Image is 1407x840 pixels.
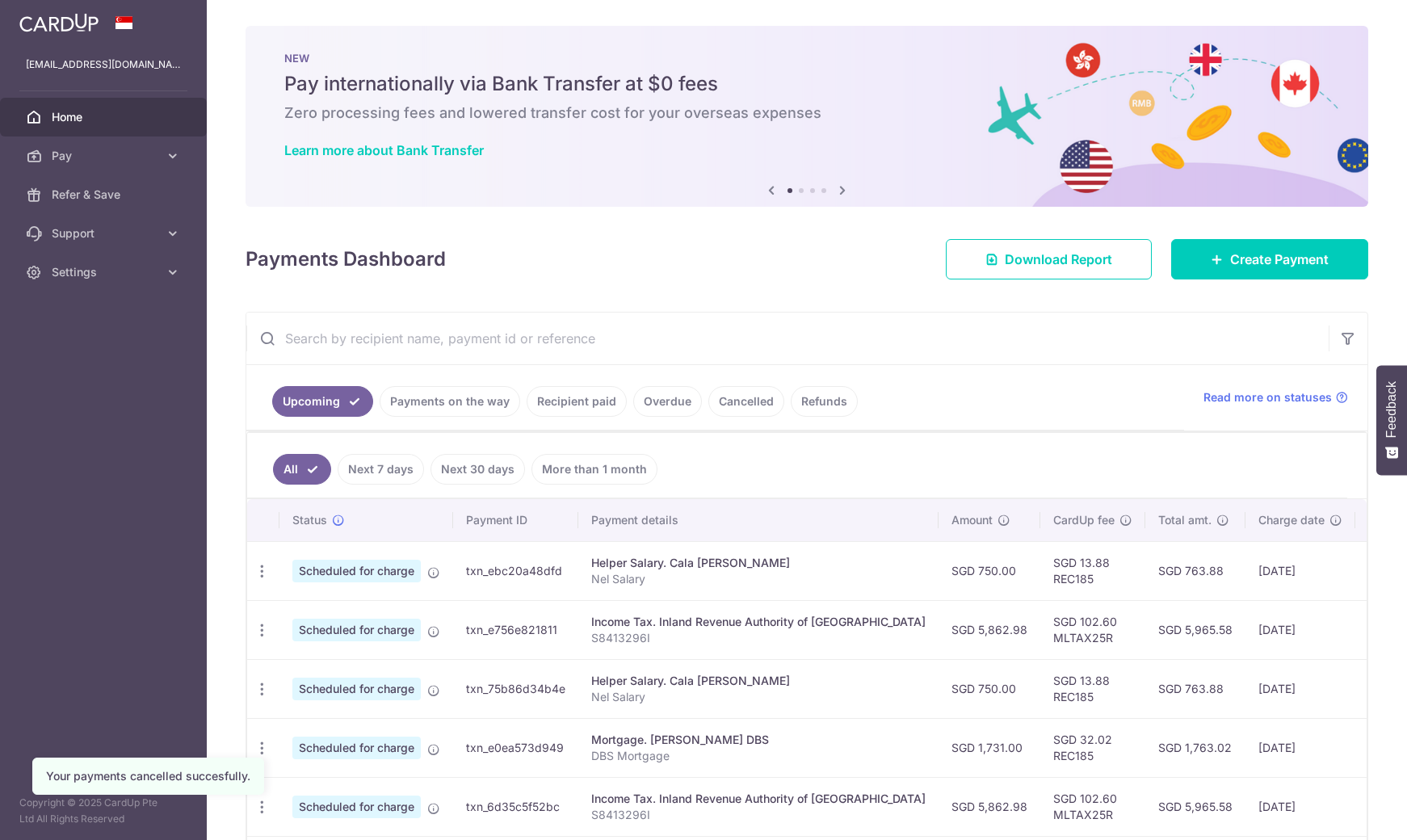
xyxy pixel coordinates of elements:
[1040,600,1145,659] td: SGD 102.60 MLTAX25R
[939,541,1040,600] td: SGD 750.00
[453,777,578,836] td: txn_6d35c5f52bc
[246,313,1329,364] input: Search by recipient name, payment id or reference
[1384,381,1399,438] span: Feedback
[19,13,99,32] img: CardUp
[380,386,520,417] a: Payments on the way
[591,732,926,748] div: Mortgage. [PERSON_NAME] DBS
[52,225,158,241] span: Support
[1040,718,1145,777] td: SGD 32.02 REC185
[1203,389,1332,405] span: Read more on statuses
[939,600,1040,659] td: SGD 5,862.98
[1040,541,1145,600] td: SGD 13.88 REC185
[292,737,421,759] span: Scheduled for charge
[591,571,926,587] p: Nel Salary
[1303,792,1391,832] iframe: Opens a widget where you can find more information
[292,560,421,582] span: Scheduled for charge
[1258,512,1325,528] span: Charge date
[453,600,578,659] td: txn_e756e821811
[430,454,525,485] a: Next 30 days
[292,619,421,641] span: Scheduled for charge
[591,630,926,646] p: S8413296I
[246,245,446,274] h4: Payments Dashboard
[591,673,926,689] div: Helper Salary. Cala [PERSON_NAME]
[708,386,784,417] a: Cancelled
[591,689,926,705] p: Nel Salary
[1203,389,1348,405] a: Read more on statuses
[1040,777,1145,836] td: SGD 102.60 MLTAX25R
[46,768,250,784] div: Your payments cancelled succesfully.
[52,109,158,125] span: Home
[578,499,939,541] th: Payment details
[1245,659,1355,718] td: [DATE]
[591,807,926,823] p: S8413296I
[1230,250,1329,269] span: Create Payment
[1158,512,1212,528] span: Total amt.
[1053,512,1115,528] span: CardUp fee
[1145,718,1245,777] td: SGD 1,763.02
[284,103,1329,123] h6: Zero processing fees and lowered transfer cost for your overseas expenses
[1145,541,1245,600] td: SGD 763.88
[284,52,1329,65] p: NEW
[633,386,702,417] a: Overdue
[939,718,1040,777] td: SGD 1,731.00
[1245,600,1355,659] td: [DATE]
[52,264,158,280] span: Settings
[26,57,181,73] p: [EMAIL_ADDRESS][DOMAIN_NAME]
[292,512,327,528] span: Status
[453,541,578,600] td: txn_ebc20a48dfd
[791,386,858,417] a: Refunds
[284,71,1329,97] h5: Pay internationally via Bank Transfer at $0 fees
[591,614,926,630] div: Income Tax. Inland Revenue Authority of [GEOGRAPHIC_DATA]
[453,499,578,541] th: Payment ID
[52,187,158,203] span: Refer & Save
[531,454,657,485] a: More than 1 month
[591,791,926,807] div: Income Tax. Inland Revenue Authority of [GEOGRAPHIC_DATA]
[1245,777,1355,836] td: [DATE]
[338,454,424,485] a: Next 7 days
[246,26,1368,207] img: Bank transfer banner
[591,748,926,764] p: DBS Mortgage
[453,659,578,718] td: txn_75b86d34b4e
[946,239,1152,279] a: Download Report
[1145,600,1245,659] td: SGD 5,965.58
[1171,239,1368,279] a: Create Payment
[52,148,158,164] span: Pay
[1145,659,1245,718] td: SGD 763.88
[284,142,484,158] a: Learn more about Bank Transfer
[292,796,421,818] span: Scheduled for charge
[1145,777,1245,836] td: SGD 5,965.58
[1040,659,1145,718] td: SGD 13.88 REC185
[273,454,331,485] a: All
[527,386,627,417] a: Recipient paid
[292,678,421,700] span: Scheduled for charge
[1376,365,1407,475] button: Feedback - Show survey
[939,777,1040,836] td: SGD 5,862.98
[1245,541,1355,600] td: [DATE]
[453,718,578,777] td: txn_e0ea573d949
[939,659,1040,718] td: SGD 750.00
[591,555,926,571] div: Helper Salary. Cala [PERSON_NAME]
[951,512,993,528] span: Amount
[1245,718,1355,777] td: [DATE]
[272,386,373,417] a: Upcoming
[1005,250,1112,269] span: Download Report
